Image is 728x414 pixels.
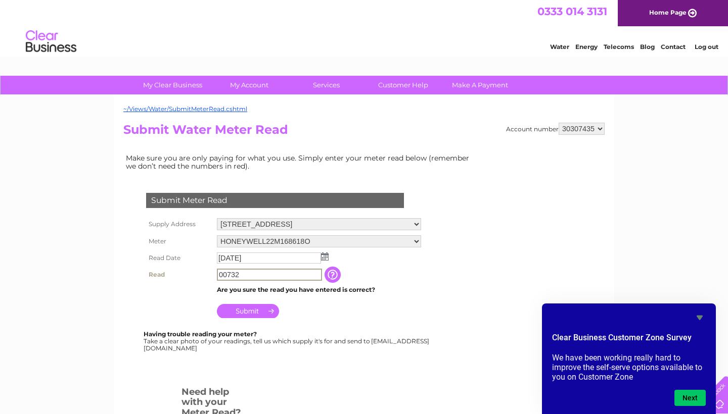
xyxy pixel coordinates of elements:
div: Take a clear photo of your readings, tell us which supply it's for and send to [EMAIL_ADDRESS][DO... [144,331,431,351]
h2: Submit Water Meter Read [123,123,605,142]
div: Clear Business Customer Zone Survey [552,312,706,406]
a: Customer Help [361,76,445,94]
a: Make A Payment [438,76,522,94]
th: Supply Address [144,216,214,233]
a: Log out [695,43,718,50]
th: Meter [144,233,214,250]
p: We have been working really hard to improve the self-serve options available to you on Customer Zone [552,353,706,382]
a: Water [550,43,569,50]
a: Telecoms [604,43,634,50]
h2: Clear Business Customer Zone Survey [552,332,706,349]
div: Submit Meter Read [146,193,404,208]
b: Having trouble reading your meter? [144,330,257,338]
th: Read Date [144,250,214,266]
input: Information [325,267,343,283]
td: Are you sure the read you have entered is correct? [214,283,424,296]
div: Clear Business is a trading name of Verastar Limited (registered in [GEOGRAPHIC_DATA] No. 3667643... [126,6,604,49]
a: Blog [640,43,655,50]
th: Read [144,266,214,283]
div: Account number [506,123,605,135]
a: My Clear Business [131,76,214,94]
img: logo.png [25,26,77,57]
button: Next question [674,390,706,406]
a: Services [285,76,368,94]
img: ... [321,252,329,261]
input: Submit [217,304,279,318]
a: My Account [208,76,291,94]
a: ~/Views/Water/SubmitMeterRead.cshtml [123,105,247,113]
a: Contact [661,43,686,50]
a: 0333 014 3131 [537,5,607,18]
a: Energy [575,43,598,50]
button: Hide survey [694,312,706,324]
td: Make sure you are only paying for what you use. Simply enter your meter read below (remember we d... [123,151,477,173]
